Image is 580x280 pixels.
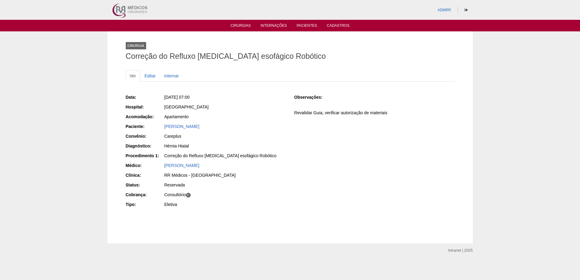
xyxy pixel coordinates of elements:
div: Paciente: [126,123,164,129]
div: Data: [126,94,164,100]
a: Pacientes [297,23,317,30]
div: Clínica: [126,172,164,178]
a: [PERSON_NAME] [164,124,199,129]
div: Apartamento [164,114,286,120]
div: Cirurgia [126,42,146,49]
a: Ver [126,70,140,82]
a: Editar [141,70,160,82]
div: Careplus [164,133,286,139]
a: Internações [261,23,287,30]
div: Hérnia Hiatal [164,143,286,149]
div: Status: [126,182,164,188]
a: ADMRR [438,8,451,12]
a: Cadastros [327,23,350,30]
div: Eletiva [164,201,286,207]
div: Observações: [294,94,332,100]
a: [PERSON_NAME] [164,163,199,168]
div: Procedimento 1: [126,153,164,159]
div: Correção do Refluxo [MEDICAL_DATA] esofágico Robótico [164,153,286,159]
div: Intranet | 2025 [448,247,473,253]
span: [DATE] 07:00 [164,95,190,100]
p: Revalidar Guia, verificar autorização de materiais [294,110,454,116]
div: Hospital: [126,104,164,110]
div: RR Médicos - [GEOGRAPHIC_DATA] [164,172,286,178]
i: Sair [464,8,468,12]
div: Cobrança: [126,192,164,198]
div: Reservada [164,182,286,188]
div: [GEOGRAPHIC_DATA] [164,104,286,110]
a: Internar [160,70,183,82]
span: C [186,193,191,198]
div: Convênio: [126,133,164,139]
div: Médico: [126,162,164,168]
div: Diagnóstico: [126,143,164,149]
a: Cirurgias [230,23,251,30]
div: Acomodação: [126,114,164,120]
div: Tipo: [126,201,164,207]
h1: Correção do Refluxo [MEDICAL_DATA] esofágico Robótico [126,52,455,60]
div: Consultório [164,192,286,198]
